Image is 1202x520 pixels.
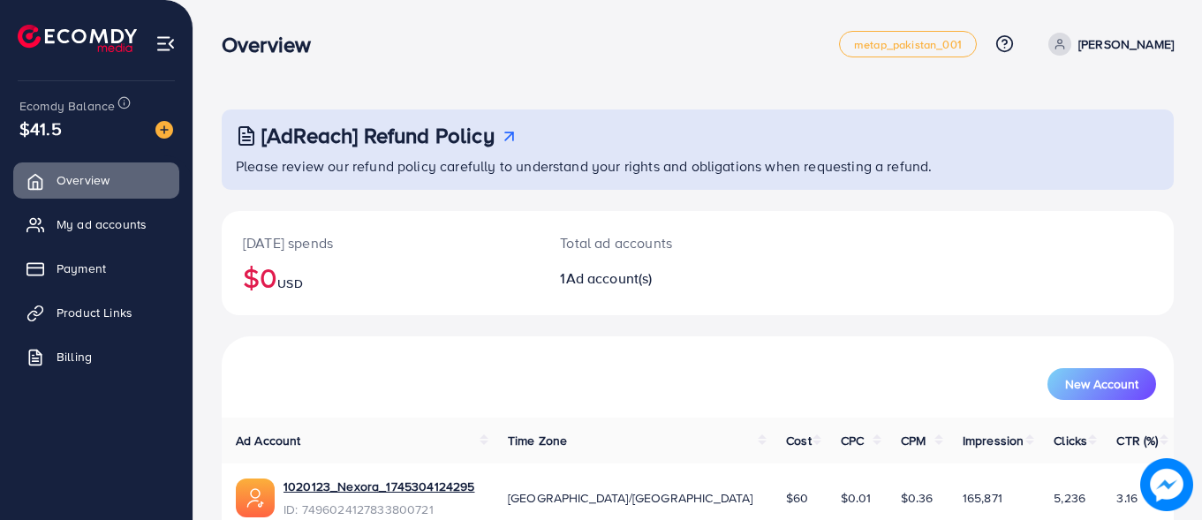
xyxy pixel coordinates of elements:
span: 165,871 [963,489,1002,507]
a: metap_pakistan_001 [839,31,977,57]
span: Impression [963,432,1024,449]
a: Overview [13,162,179,198]
h2: $0 [243,260,518,294]
span: Ad account(s) [566,268,653,288]
span: ID: 7496024127833800721 [283,501,474,518]
span: Product Links [57,304,132,321]
img: image [1140,458,1193,511]
span: New Account [1065,378,1138,390]
a: Billing [13,339,179,374]
span: CPC [841,432,864,449]
a: Product Links [13,295,179,330]
span: $41.5 [19,116,62,141]
span: 5,236 [1054,489,1085,507]
img: image [155,121,173,139]
span: Overview [57,171,110,189]
span: metap_pakistan_001 [854,39,962,50]
span: CTR (%) [1116,432,1158,449]
h3: Overview [222,32,325,57]
h2: 1 [560,270,756,287]
span: 3.16 [1116,489,1138,507]
span: My ad accounts [57,215,147,233]
span: Time Zone [508,432,567,449]
img: ic-ads-acc.e4c84228.svg [236,479,275,517]
img: menu [155,34,176,54]
span: CPM [901,432,926,449]
p: [DATE] spends [243,232,518,253]
a: My ad accounts [13,207,179,242]
span: $60 [786,489,808,507]
span: Billing [57,348,92,366]
span: [GEOGRAPHIC_DATA]/[GEOGRAPHIC_DATA] [508,489,753,507]
a: Payment [13,251,179,286]
span: $0.01 [841,489,872,507]
span: Clicks [1054,432,1087,449]
span: Payment [57,260,106,277]
p: Total ad accounts [560,232,756,253]
img: logo [18,25,137,52]
span: Ad Account [236,432,301,449]
p: [PERSON_NAME] [1078,34,1174,55]
span: Ecomdy Balance [19,97,115,115]
a: [PERSON_NAME] [1041,33,1174,56]
span: $0.36 [901,489,934,507]
h3: [AdReach] Refund Policy [261,123,495,148]
a: 1020123_Nexora_1745304124295 [283,478,474,495]
span: Cost [786,432,812,449]
span: USD [277,275,302,292]
p: Please review our refund policy carefully to understand your rights and obligations when requesti... [236,155,1163,177]
button: New Account [1047,368,1156,400]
